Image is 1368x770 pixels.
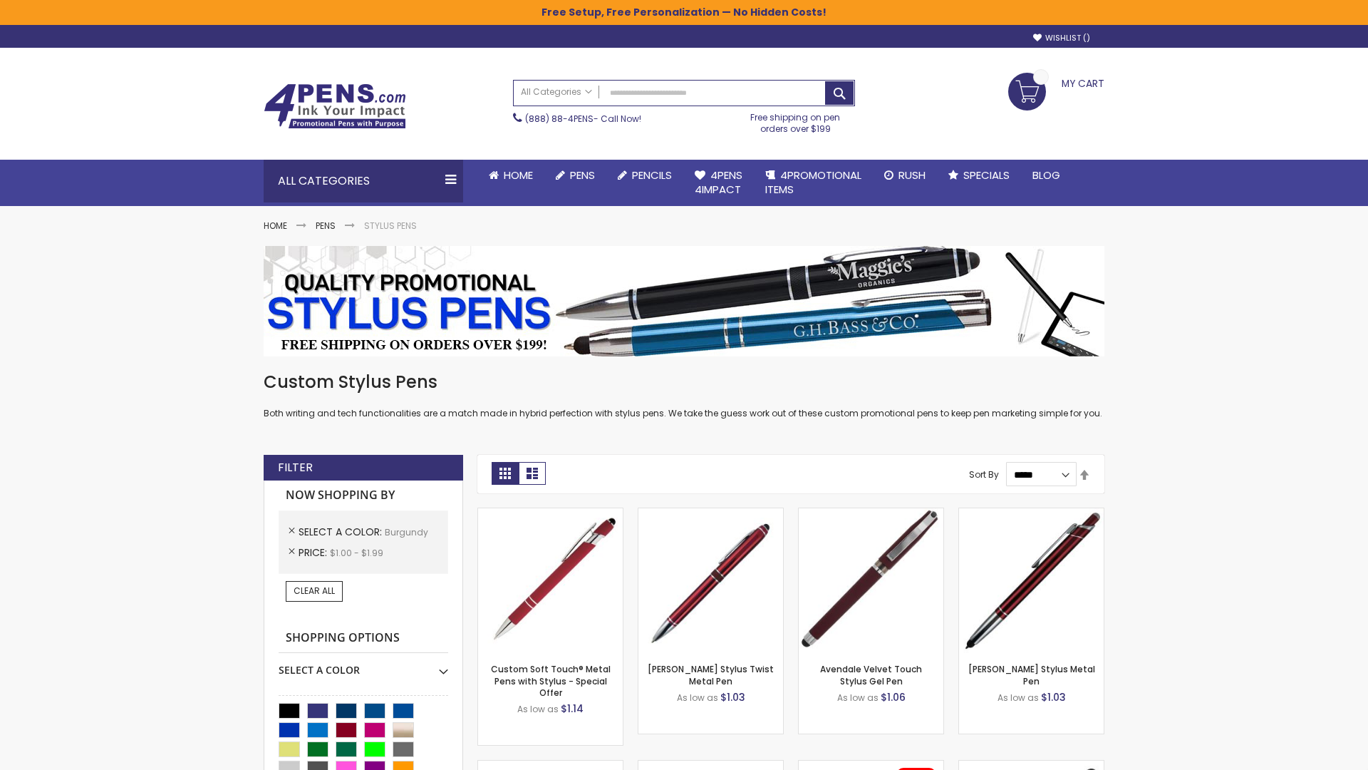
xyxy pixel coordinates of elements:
img: Colter Stylus Twist Metal Pen-Burgundy [638,508,783,653]
strong: Grid [492,462,519,485]
a: All Categories [514,81,599,104]
a: Avendale Velvet Touch Stylus Gel Pen [820,663,922,687]
a: Wishlist [1033,33,1090,43]
span: 4Pens 4impact [695,168,742,197]
a: Olson Stylus Metal Pen-Burgundy [959,508,1104,520]
strong: Now Shopping by [279,481,448,510]
a: 4PROMOTIONALITEMS [754,160,873,206]
span: $1.03 [1041,690,1066,704]
span: As low as [517,703,559,715]
a: Specials [937,160,1021,191]
span: Select A Color [299,525,385,539]
span: Specials [963,168,1010,183]
strong: Shopping Options [279,623,448,654]
span: $1.03 [720,690,745,704]
div: All Categories [264,160,463,202]
span: Price [299,545,330,560]
a: [PERSON_NAME] Stylus Twist Metal Pen [648,663,774,687]
span: Pencils [632,168,672,183]
a: Blog [1021,160,1072,191]
a: [PERSON_NAME] Stylus Metal Pen [968,663,1095,687]
img: Custom Soft Touch® Metal Pens with Stylus-Burgundy [478,508,623,653]
img: Avendale Velvet Touch Stylus Gel Pen-Burgundy [799,508,943,653]
span: All Categories [521,86,592,98]
span: Clear All [294,585,335,597]
span: - Call Now! [525,113,641,125]
span: Rush [898,168,926,183]
a: Custom Soft Touch® Metal Pens with Stylus-Burgundy [478,508,623,520]
span: Pens [570,168,595,183]
a: Rush [873,160,937,191]
span: Blog [1032,168,1060,183]
strong: Stylus Pens [364,220,417,232]
div: Select A Color [279,653,448,677]
strong: Filter [278,460,313,476]
a: Custom Soft Touch® Metal Pens with Stylus - Special Offer [491,663,611,698]
span: $1.06 [881,690,906,704]
span: As low as [997,692,1039,704]
img: Stylus Pens [264,246,1104,356]
span: As low as [837,692,879,704]
span: 4PROMOTIONAL ITEMS [765,168,861,197]
span: $1.14 [561,702,584,716]
a: Colter Stylus Twist Metal Pen-Burgundy [638,508,783,520]
a: 4Pens4impact [683,160,754,206]
h1: Custom Stylus Pens [264,371,1104,394]
a: Home [477,160,544,191]
a: Home [264,220,287,232]
a: (888) 88-4PENS [525,113,594,125]
span: Burgundy [385,526,428,538]
span: Home [504,168,533,183]
img: Olson Stylus Metal Pen-Burgundy [959,508,1104,653]
div: Free shipping on pen orders over $199 [736,106,856,135]
a: Pens [544,160,606,191]
a: Pencils [606,160,683,191]
span: As low as [677,692,718,704]
img: 4Pens Custom Pens and Promotional Products [264,83,406,129]
div: Both writing and tech functionalities are a match made in hybrid perfection with stylus pens. We ... [264,371,1104,420]
a: Clear All [286,581,343,601]
span: $1.00 - $1.99 [330,547,383,559]
a: Pens [316,220,336,232]
a: Avendale Velvet Touch Stylus Gel Pen-Burgundy [799,508,943,520]
label: Sort By [969,468,999,481]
